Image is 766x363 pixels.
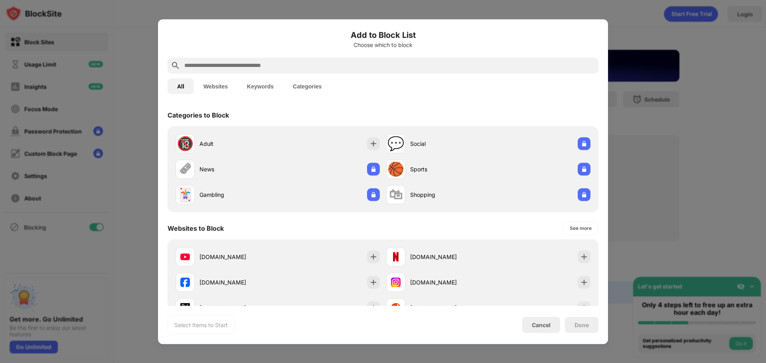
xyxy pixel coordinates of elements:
div: Done [574,322,589,328]
button: All [168,78,194,94]
button: Categories [283,78,331,94]
div: [DOMAIN_NAME] [199,253,278,261]
div: Gambling [199,190,278,199]
div: Select Items to Start [174,321,228,329]
div: News [199,165,278,173]
div: 🃏 [177,186,193,203]
div: Cancel [532,322,551,328]
div: 🏀 [387,161,404,177]
button: Websites [194,78,237,94]
div: 🔞 [177,135,193,152]
div: Websites to Block [168,224,224,232]
div: [DOMAIN_NAME] [410,304,488,312]
div: Sports [410,165,488,173]
img: favicons [391,252,401,261]
img: search.svg [171,61,180,70]
h6: Add to Block List [168,29,598,41]
div: Shopping [410,190,488,199]
img: favicons [391,303,401,312]
button: Keywords [237,78,283,94]
div: [DOMAIN_NAME] [410,278,488,286]
div: 🛍 [389,186,403,203]
div: [DOMAIN_NAME] [199,304,278,312]
div: See more [570,224,592,232]
div: Categories to Block [168,111,229,119]
img: favicons [180,252,190,261]
div: 🗞 [178,161,192,177]
div: Adult [199,139,278,148]
div: Choose which to block [168,41,598,48]
div: [DOMAIN_NAME] [410,253,488,261]
div: Social [410,139,488,148]
div: [DOMAIN_NAME] [199,278,278,286]
img: favicons [391,277,401,287]
div: 💬 [387,135,404,152]
img: favicons [180,303,190,312]
img: favicons [180,277,190,287]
